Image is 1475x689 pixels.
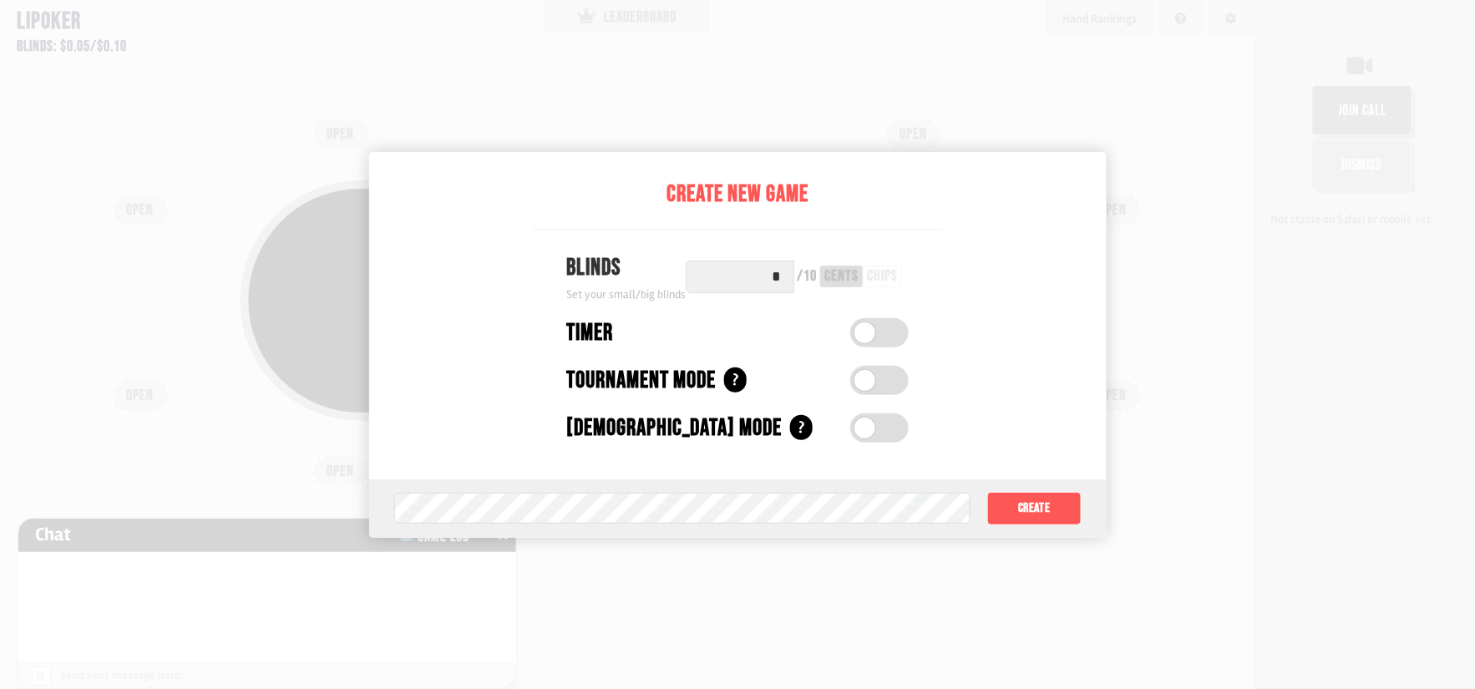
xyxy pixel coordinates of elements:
[772,311,1001,346] div: Tournament Mode Features
[867,269,898,284] div: chips
[987,492,1081,525] button: Create
[824,269,859,284] div: cents
[831,410,968,430] div: Disabled Buy In Requests
[566,316,613,351] div: Timer
[566,411,782,446] div: [DEMOGRAPHIC_DATA] Mode
[831,370,968,390] div: Mandatory Timer
[566,363,716,398] div: Tournament Mode
[831,350,968,370] div: Increasing Blinds
[831,390,968,410] div: Automatic Buy Ins
[533,177,942,212] div: Create New Game
[724,367,747,393] div: ?
[566,286,686,303] div: Set your small/big blinds
[566,251,686,286] div: Blinds
[797,269,817,284] div: / 10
